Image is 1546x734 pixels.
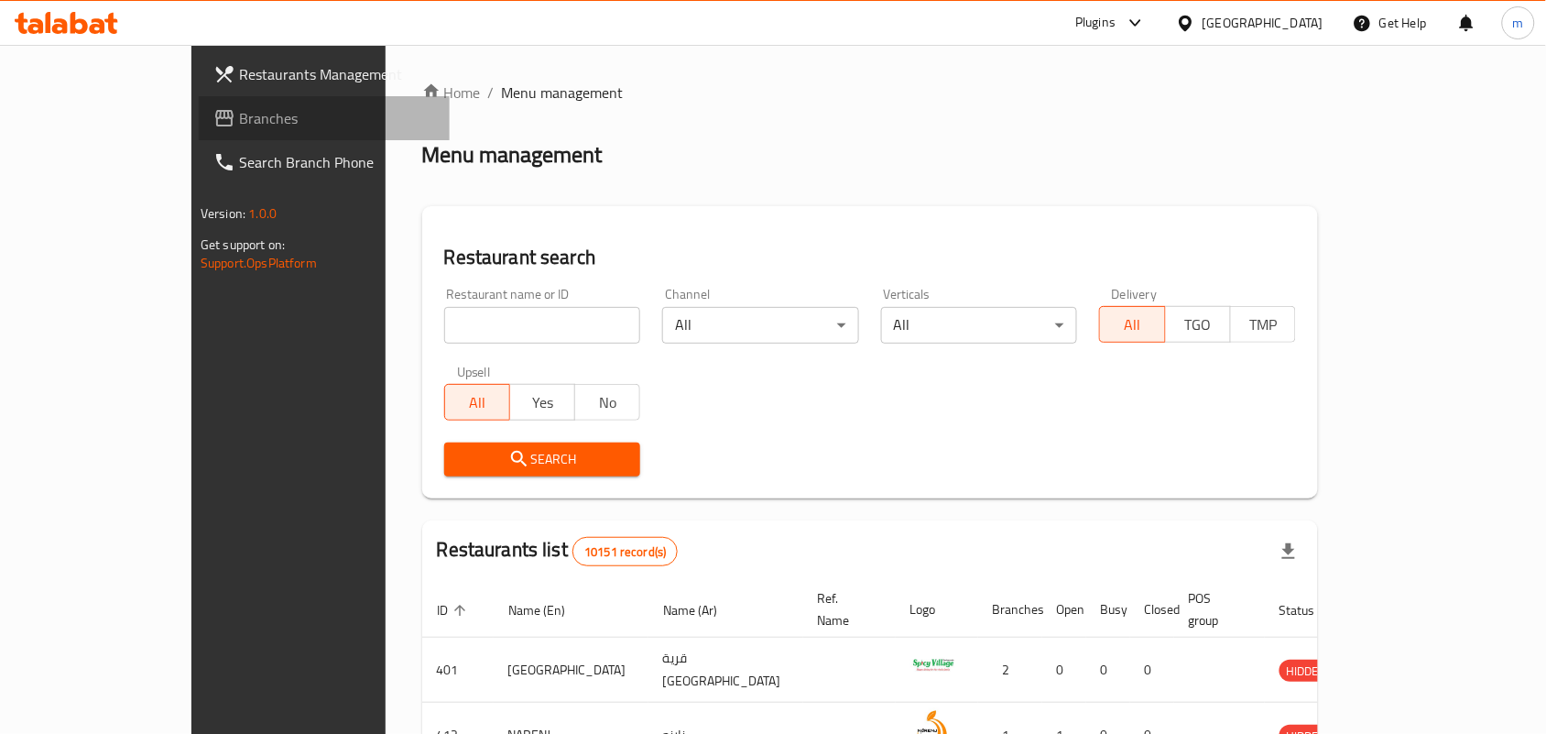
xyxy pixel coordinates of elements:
button: Search [444,443,641,477]
a: Branches [199,96,450,140]
td: 0 [1130,638,1174,703]
a: Restaurants Management [199,52,450,96]
img: Spicy Village [910,643,956,689]
span: Yes [517,389,568,416]
span: ID [437,599,472,621]
span: Version: [201,202,245,225]
a: Search Branch Phone [199,140,450,184]
span: 10151 record(s) [573,543,677,561]
label: Upsell [457,366,491,378]
button: TGO [1165,306,1231,343]
th: Busy [1086,582,1130,638]
span: Menu management [502,82,624,104]
td: 2 [978,638,1042,703]
span: TMP [1238,312,1289,338]
span: Get support on: [201,233,285,257]
h2: Menu management [422,140,603,170]
span: Ref. Name [818,587,874,631]
button: Yes [509,384,575,421]
div: All [881,307,1078,344]
a: Home [422,82,481,104]
th: Logo [896,582,978,638]
button: No [574,384,640,421]
span: HIDDEN [1279,661,1334,682]
button: All [444,384,510,421]
div: Plugins [1075,12,1116,34]
span: POS group [1189,587,1243,631]
li: / [488,82,495,104]
th: Closed [1130,582,1174,638]
h2: Restaurant search [444,244,1296,271]
label: Delivery [1112,288,1158,301]
h2: Restaurants list [437,536,679,566]
div: Total records count [572,537,678,566]
div: Export file [1267,530,1311,574]
div: HIDDEN [1279,660,1334,682]
td: [GEOGRAPHIC_DATA] [494,638,648,703]
td: 401 [422,638,494,703]
span: Name (Ar) [663,599,741,621]
span: m [1513,13,1524,33]
span: Search [459,448,626,471]
span: All [1107,312,1158,338]
td: 0 [1042,638,1086,703]
span: Search Branch Phone [239,151,435,173]
td: قرية [GEOGRAPHIC_DATA] [648,638,803,703]
span: Status [1279,599,1339,621]
nav: breadcrumb [422,82,1318,104]
div: All [662,307,859,344]
span: No [582,389,633,416]
span: 1.0.0 [248,202,277,225]
span: TGO [1173,312,1224,338]
td: 0 [1086,638,1130,703]
input: Search for restaurant name or ID.. [444,307,641,344]
button: TMP [1230,306,1296,343]
th: Open [1042,582,1086,638]
button: All [1099,306,1165,343]
span: Restaurants Management [239,63,435,85]
th: Branches [978,582,1042,638]
div: [GEOGRAPHIC_DATA] [1203,13,1323,33]
span: Branches [239,107,435,129]
span: All [452,389,503,416]
a: Support.OpsPlatform [201,251,317,275]
span: Name (En) [508,599,589,621]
